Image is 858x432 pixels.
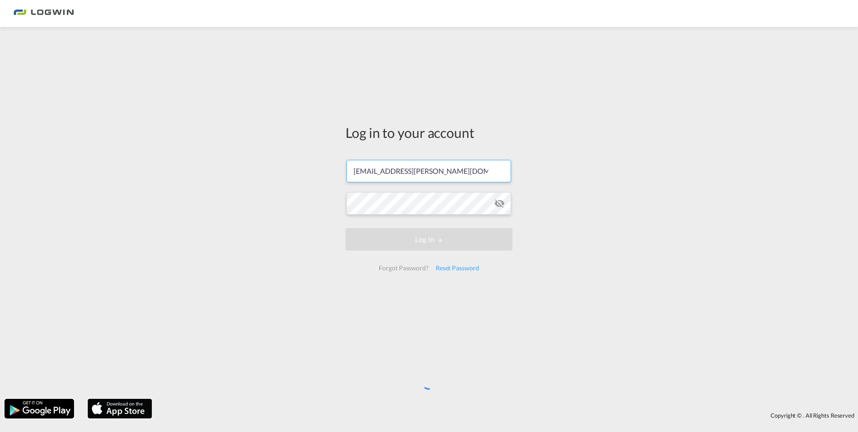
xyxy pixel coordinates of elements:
[432,260,483,276] div: Reset Password
[494,198,505,209] md-icon: icon-eye-off
[4,398,75,419] img: google.png
[346,228,512,251] button: LOGIN
[87,398,153,419] img: apple.png
[157,408,858,423] div: Copyright © . All Rights Reserved
[13,4,74,24] img: bc73a0e0d8c111efacd525e4c8ad7d32.png
[375,260,432,276] div: Forgot Password?
[346,123,512,142] div: Log in to your account
[346,160,511,182] input: Enter email/phone number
